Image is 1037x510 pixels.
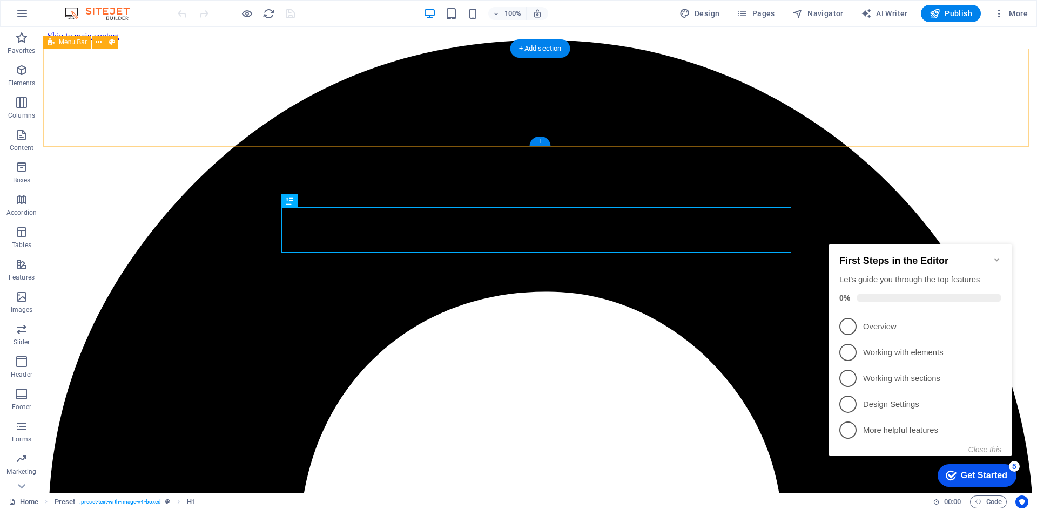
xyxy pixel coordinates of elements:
p: Tables [12,241,31,249]
h2: First Steps in the Editor [15,26,177,38]
p: Overview [39,92,169,104]
span: AI Writer [861,8,908,19]
button: Pages [732,5,779,22]
p: Accordion [6,208,37,217]
span: : [952,498,953,506]
button: Publish [921,5,981,22]
button: More [989,5,1032,22]
h6: 100% [504,7,522,20]
li: Working with elements [4,111,188,137]
nav: breadcrumb [55,495,196,508]
p: Features [9,273,35,282]
span: Publish [930,8,972,19]
p: Marketing [6,467,36,476]
span: More [994,8,1028,19]
a: Skip to main content [4,4,76,13]
button: Usercentrics [1015,495,1028,508]
span: Design [679,8,720,19]
button: Close this [144,216,177,225]
i: This element is a customizable preset [165,499,170,505]
span: Click to select. Double-click to edit [55,495,76,508]
li: Working with sections [4,137,188,162]
div: Minimize checklist [169,26,177,35]
li: Overview [4,85,188,111]
p: More helpful features [39,196,169,207]
div: + [529,137,550,146]
p: Working with sections [39,144,169,155]
img: Editor Logo [62,7,143,20]
span: Navigator [792,8,844,19]
li: More helpful features [4,188,188,214]
p: Content [10,144,33,152]
div: Design (Ctrl+Alt+Y) [675,5,724,22]
div: 5 [185,232,196,243]
p: Images [11,305,33,314]
i: Reload page [262,8,275,20]
a: Click to cancel selection. Double-click to open Pages [9,495,38,508]
p: Design Settings [39,170,169,181]
span: Code [975,495,1002,508]
p: Elements [8,79,36,87]
span: 0% [15,65,32,73]
button: Design [675,5,724,22]
i: On resize automatically adjust zoom level to fit chosen device. [533,9,542,18]
span: Click to select. Double-click to edit [187,495,196,508]
p: Footer [12,403,31,411]
span: . preset-text-with-image-v4-boxed [79,495,161,508]
button: 100% [488,7,527,20]
span: Pages [737,8,775,19]
span: 00 00 [944,495,961,508]
button: Click here to leave preview mode and continue editing [240,7,253,20]
button: Navigator [788,5,848,22]
div: Get Started 5 items remaining, 0% complete [113,235,192,258]
p: Columns [8,111,35,120]
button: Code [970,495,1007,508]
p: Favorites [8,46,35,55]
p: Slider [14,338,30,346]
li: Design Settings [4,162,188,188]
p: Boxes [13,176,31,185]
span: Menu Bar [59,39,87,45]
p: Working with elements [39,118,169,130]
button: AI Writer [857,5,912,22]
div: Get Started [137,242,183,251]
div: + Add section [510,39,570,58]
p: Header [11,370,32,379]
p: Forms [12,435,31,444]
h6: Session time [933,495,961,508]
button: reload [262,7,275,20]
div: Let's guide you through the top features [15,45,177,57]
